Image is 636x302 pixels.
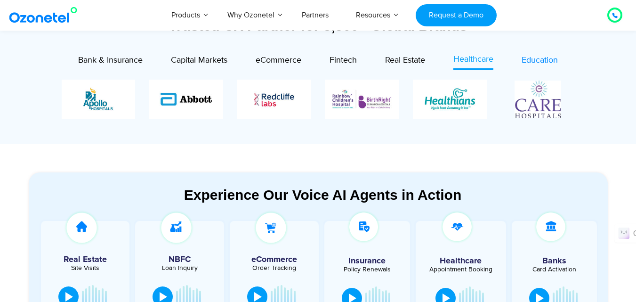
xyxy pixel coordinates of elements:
[416,4,496,26] a: Request a Demo
[256,53,301,70] a: eCommerce
[516,266,593,273] div: Card Activation
[78,55,143,65] span: Bank & Insurance
[423,266,499,273] div: Appointment Booking
[330,55,357,65] span: Fintech
[329,257,405,265] h5: Insurance
[522,53,558,70] a: Education
[453,53,493,70] a: Healthcare
[256,55,301,65] span: eCommerce
[78,53,143,70] a: Bank & Insurance
[330,53,357,70] a: Fintech
[171,55,227,65] span: Capital Markets
[46,255,125,264] h5: Real Estate
[38,187,608,203] div: Experience Our Voice AI Agents in Action
[234,265,314,271] div: Order Tracking
[516,257,593,265] h5: Banks
[62,80,575,119] div: Image Carousel
[46,265,125,271] div: Site Visits
[140,255,219,264] h5: NBFC
[234,255,314,264] h5: eCommerce
[140,265,219,271] div: Loan Inquiry
[385,55,425,65] span: Real Estate
[171,53,227,70] a: Capital Markets
[385,53,425,70] a: Real Estate
[329,266,405,273] div: Policy Renewals
[453,54,493,65] span: Healthcare
[522,55,558,65] span: Education
[423,257,499,265] h5: Healthcare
